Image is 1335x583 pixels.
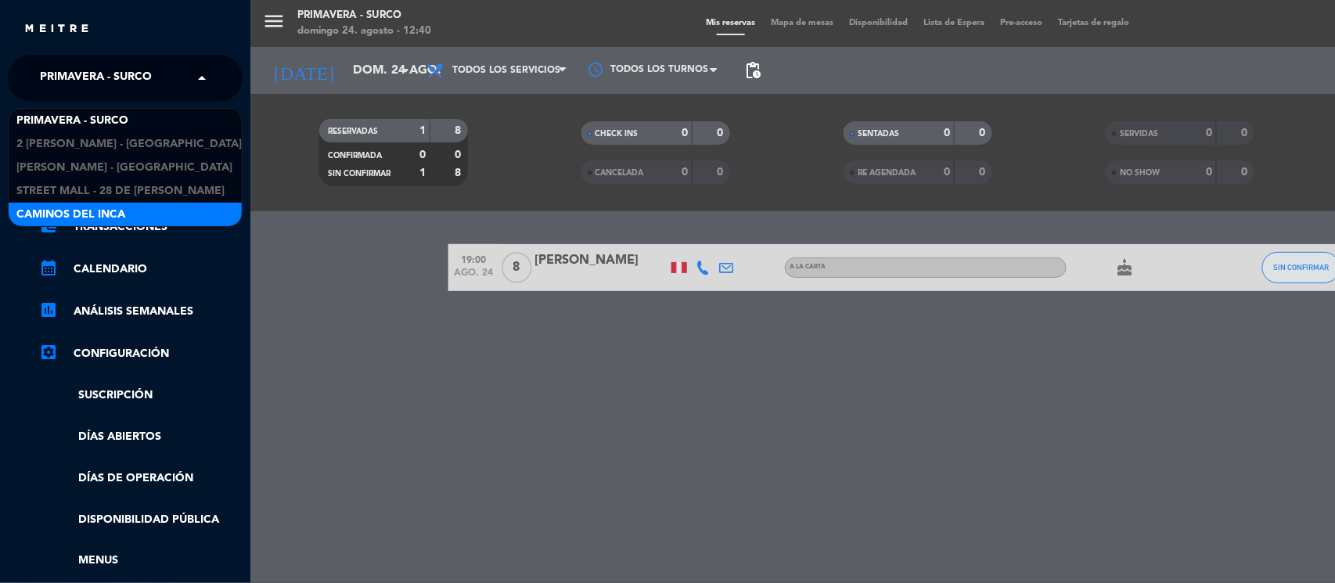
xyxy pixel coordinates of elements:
i: settings_applications [39,343,58,362]
span: Street Mall - 28 de [PERSON_NAME] [16,182,225,200]
span: 2 [PERSON_NAME] - [GEOGRAPHIC_DATA][PERSON_NAME] [16,135,333,153]
span: [PERSON_NAME] - [GEOGRAPHIC_DATA] [16,159,232,177]
a: Días abiertos [39,428,243,446]
a: Configuración [39,344,243,363]
a: Disponibilidad pública [39,511,243,529]
span: Caminos del Inca [16,206,125,224]
a: calendar_monthCalendario [39,260,243,279]
i: assessment [39,300,58,319]
span: Primavera - Surco [40,62,152,95]
a: Menus [39,552,243,570]
img: MEITRE [23,23,90,35]
a: account_balance_walletTransacciones [39,218,243,236]
i: calendar_month [39,258,58,277]
a: assessmentANÁLISIS SEMANALES [39,302,243,321]
span: pending_actions [743,61,762,80]
a: Suscripción [39,387,243,405]
a: Días de Operación [39,470,243,488]
span: Primavera - Surco [16,112,128,130]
